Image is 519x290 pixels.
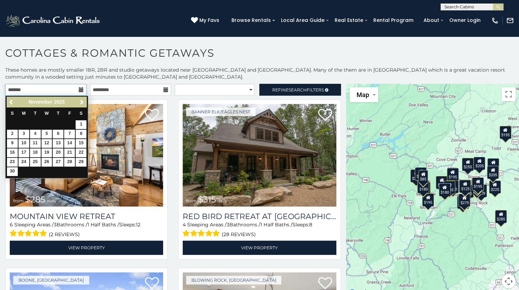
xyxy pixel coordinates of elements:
[76,130,86,138] a: 8
[318,108,332,123] a: Add to favorites
[475,184,487,198] div: $199
[10,221,13,228] span: 6
[53,148,63,157] a: 20
[10,241,163,255] a: View Property
[410,169,422,183] div: $315
[350,87,378,102] button: Change map style
[77,98,86,106] a: Next
[49,230,80,239] span: (2 reviews)
[7,130,18,138] a: 2
[277,15,328,26] a: Local Area Guide
[11,111,14,116] span: Sunday
[7,98,16,106] a: Previous
[183,241,336,255] a: View Property
[145,108,159,123] a: Add to favorites
[228,15,274,26] a: Browse Rentals
[222,230,256,239] span: (28 reviews)
[41,158,52,167] a: 26
[447,180,459,193] div: $190
[499,126,511,139] div: $195
[309,221,312,228] span: 8
[76,120,86,129] a: 1
[331,15,367,26] a: Real Estate
[64,130,75,138] a: 7
[34,111,37,116] span: Tuesday
[487,166,499,179] div: $205
[68,111,71,116] span: Friday
[370,15,417,26] a: Rental Program
[259,84,341,96] a: RefineSearchFilters
[436,176,448,189] div: $170
[289,87,307,92] span: Search
[472,177,484,191] div: $195
[489,180,501,194] div: $225
[29,99,52,105] span: November
[457,196,469,209] div: $175
[502,274,516,288] button: Map camera controls
[459,179,471,193] div: $200
[13,198,24,203] span: from
[45,111,49,116] span: Wednesday
[7,139,18,148] a: 9
[9,99,14,105] span: Previous
[183,104,336,207] a: Red Bird Retreat at Eagles Nest from $315 daily
[53,139,63,148] a: 13
[7,167,18,176] a: 30
[461,185,473,198] div: $205
[54,99,65,105] span: 2025
[76,158,86,167] a: 29
[136,221,140,228] span: 12
[22,111,26,116] span: Monday
[422,193,434,207] div: $195
[462,158,474,171] div: $255
[41,139,52,148] a: 12
[13,276,89,284] a: Boone, [GEOGRAPHIC_DATA]
[438,183,450,196] div: $180
[87,221,119,228] span: 1 Half Baths /
[186,276,281,284] a: Blowing Rock, [GEOGRAPHIC_DATA]
[415,167,427,180] div: $235
[272,87,324,92] span: Refine Filters
[183,212,336,221] a: Red Bird Retreat at [GEOGRAPHIC_DATA]
[417,180,429,193] div: $180
[10,212,163,221] h3: Mountain View Retreat
[47,198,56,203] span: daily
[420,15,443,26] a: About
[79,99,85,105] span: Next
[30,158,41,167] a: 25
[57,111,60,116] span: Thursday
[30,130,41,138] a: 4
[64,139,75,148] a: 14
[18,130,29,138] a: 3
[30,148,41,157] a: 18
[447,168,458,181] div: $195
[502,87,516,101] button: Toggle fullscreen view
[227,221,229,228] span: 3
[473,157,485,170] div: $205
[76,139,86,148] a: 15
[459,180,471,193] div: $125
[10,221,163,239] div: Sleeping Areas / Bathrooms / Sleeps:
[183,221,186,228] span: 4
[186,198,197,203] span: from
[191,17,221,24] a: My Favs
[18,139,29,148] a: 10
[54,221,56,228] span: 3
[53,158,63,167] a: 27
[7,148,18,157] a: 16
[183,104,336,207] img: Red Bird Retreat at Eagles Nest
[495,210,507,223] div: $285
[76,148,86,157] a: 22
[487,158,499,171] div: $200
[53,130,63,138] a: 6
[260,221,292,228] span: 1 Half Baths /
[5,14,102,27] img: White-1-2.png
[25,194,45,204] span: $285
[80,111,83,116] span: Saturday
[418,170,428,183] div: $85
[458,194,470,207] div: $275
[491,17,499,24] img: phone-regular-white.png
[357,91,369,98] span: Map
[446,15,484,26] a: Owner Login
[443,181,455,194] div: $145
